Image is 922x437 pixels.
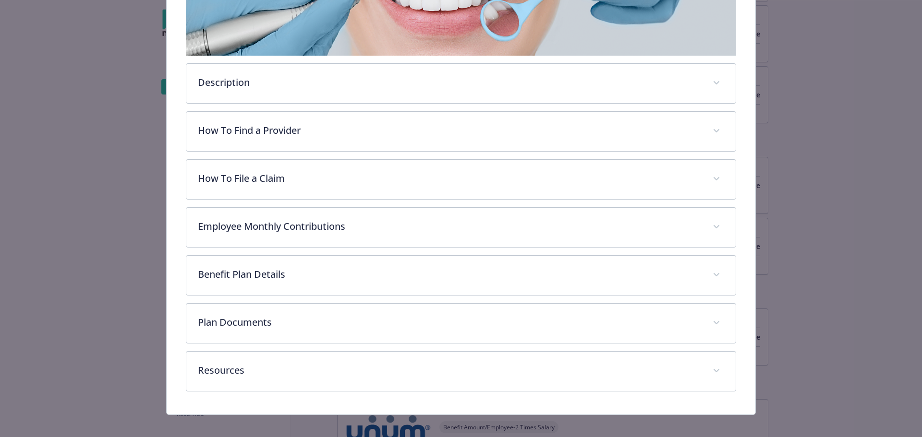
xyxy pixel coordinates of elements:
[186,352,736,391] div: Resources
[198,171,702,186] p: How To File a Claim
[186,304,736,343] div: Plan Documents
[198,267,702,282] p: Benefit Plan Details
[186,160,736,199] div: How To File a Claim
[198,219,702,234] p: Employee Monthly Contributions
[198,363,702,378] p: Resources
[186,112,736,151] div: How To Find a Provider
[198,75,702,90] p: Description
[198,123,702,138] p: How To Find a Provider
[186,64,736,103] div: Description
[198,315,702,330] p: Plan Documents
[186,256,736,295] div: Benefit Plan Details
[186,208,736,247] div: Employee Monthly Contributions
